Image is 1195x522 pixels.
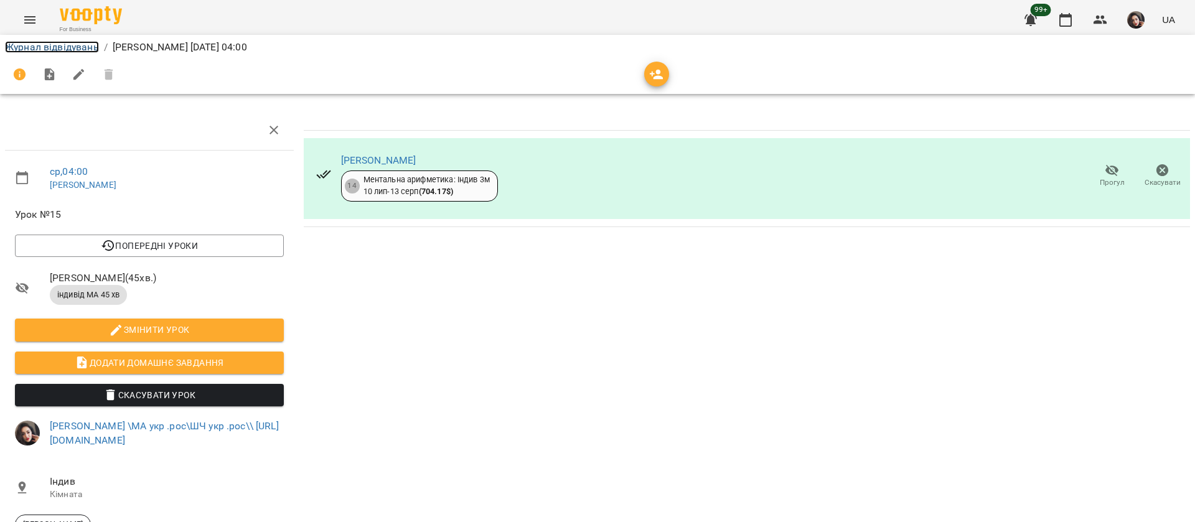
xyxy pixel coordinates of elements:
[15,384,284,406] button: Скасувати Урок
[113,40,247,55] p: [PERSON_NAME] [DATE] 04:00
[25,355,274,370] span: Додати домашнє завдання
[15,5,45,35] button: Menu
[50,488,284,501] p: Кімната
[1100,177,1125,188] span: Прогул
[1157,8,1180,31] button: UA
[15,421,40,445] img: 415cf204168fa55e927162f296ff3726.jpg
[60,6,122,24] img: Voopty Logo
[345,179,360,193] div: 14
[50,271,284,286] span: [PERSON_NAME] ( 45 хв. )
[1145,177,1181,188] span: Скасувати
[50,420,279,447] a: [PERSON_NAME] \МА укр .рос\ШЧ укр .рос\\ [URL][DOMAIN_NAME]
[363,174,490,197] div: Ментальна арифметика: Індив 3м 10 лип - 13 серп
[60,26,122,34] span: For Business
[5,41,99,53] a: Журнал відвідувань
[15,207,284,222] span: Урок №15
[50,474,284,489] span: Індив
[25,388,274,403] span: Скасувати Урок
[25,238,274,253] span: Попередні уроки
[50,289,127,301] span: індивід МА 45 хв
[341,154,416,166] a: [PERSON_NAME]
[50,180,116,190] a: [PERSON_NAME]
[1162,13,1175,26] span: UA
[5,40,1190,55] nav: breadcrumb
[1031,4,1051,16] span: 99+
[50,165,88,177] a: ср , 04:00
[25,322,274,337] span: Змінити урок
[1137,159,1188,193] button: Скасувати
[104,40,108,55] li: /
[1087,159,1137,193] button: Прогул
[15,319,284,341] button: Змінити урок
[419,187,453,196] b: ( 704.17 $ )
[15,352,284,374] button: Додати домашнє завдання
[15,235,284,257] button: Попередні уроки
[1127,11,1145,29] img: 415cf204168fa55e927162f296ff3726.jpg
